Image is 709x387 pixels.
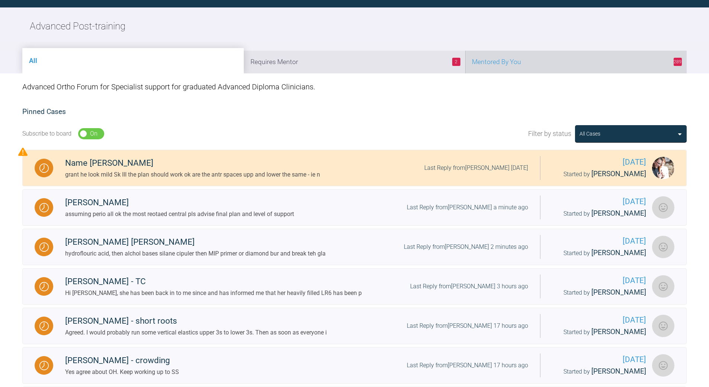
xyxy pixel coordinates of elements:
div: Started by [552,326,646,338]
div: Started by [552,247,646,259]
span: [DATE] [552,275,646,287]
div: assuming perio all ok the most reotaed central pls advise final plan and level of support [65,209,294,219]
div: Last Reply from [PERSON_NAME] [DATE] [424,163,528,173]
li: All [22,48,244,73]
div: Last Reply from [PERSON_NAME] a minute ago [407,203,528,212]
div: Hi [PERSON_NAME], she has been back in to me since and has informed me that her heavily filled LR... [65,288,362,298]
div: Started by [552,366,646,377]
div: Started by [552,168,646,180]
a: Waiting[PERSON_NAME] - TCHi [PERSON_NAME], she has been back in to me since and has informed me t... [22,268,687,305]
span: 289 [674,58,682,66]
div: Yes agree about OH. Keep working up to SS [65,367,179,377]
div: Agreed. I would probably run some vertical elastics upper 3s to lower 3s. Then as soon as everyone i [65,328,327,337]
div: Subscribe to board [22,129,71,139]
span: [DATE] [552,353,646,366]
span: [PERSON_NAME] [591,327,646,336]
h2: Advanced Post-training [30,19,125,34]
span: [PERSON_NAME] [591,288,646,296]
img: Waiting [39,282,49,291]
span: [PERSON_NAME] [591,367,646,375]
img: Eamon OReilly [652,315,674,337]
a: Waiting[PERSON_NAME]assuming perio all ok the most reotaed central pls advise final plan and leve... [22,189,687,226]
div: On [90,129,98,139]
div: Last Reply from [PERSON_NAME] 3 hours ago [410,282,528,291]
h2: Pinned Cases [22,106,687,118]
span: [DATE] [552,314,646,326]
span: [DATE] [552,235,646,247]
img: Waiting [39,321,49,331]
div: [PERSON_NAME] [PERSON_NAME] [65,235,326,249]
div: Started by [552,208,646,219]
img: Waiting [39,203,49,212]
a: Waiting[PERSON_NAME] - short rootsAgreed. I would probably run some vertical elastics upper 3s to... [22,308,687,344]
a: Waiting[PERSON_NAME] [PERSON_NAME]hydroflouric acid, then alchol bases silane cipuler then MIP pr... [22,229,687,265]
div: hydroflouric acid, then alchol bases silane cipuler then MIP primer or diamond bur and break teh gla [65,249,326,258]
a: WaitingName [PERSON_NAME]grant he look mild Sk III the plan should work ok are the antr spaces up... [22,150,687,186]
img: Waiting [39,361,49,370]
div: Advanced Ortho Forum for Specialist support for graduated Advanced Diploma Clinicians. [22,73,687,100]
span: [DATE] [552,156,646,168]
img: Priority [18,147,28,156]
span: [PERSON_NAME] [591,209,646,218]
img: Tom Crotty [652,275,674,298]
a: Waiting[PERSON_NAME] - crowdingYes agree about OH. Keep working up to SSLast Reply from[PERSON_NA... [22,347,687,384]
div: Name [PERSON_NAME] [65,156,320,170]
span: [PERSON_NAME] [591,169,646,178]
div: [PERSON_NAME] [65,196,294,209]
div: [PERSON_NAME] - short roots [65,314,327,328]
img: Waiting [39,164,49,173]
span: Filter by status [528,129,571,139]
li: Requires Mentor [244,51,465,73]
span: [DATE] [552,196,646,208]
img: Eamon OReilly [652,354,674,377]
li: Mentored By You [465,51,687,73]
img: Mezmin Sawani [652,236,674,258]
img: Mezmin Sawani [652,196,674,219]
span: [PERSON_NAME] [591,248,646,257]
img: Grant McAree [652,157,674,179]
div: Last Reply from [PERSON_NAME] 17 hours ago [407,321,528,331]
img: Waiting [39,242,49,252]
div: [PERSON_NAME] - TC [65,275,362,288]
div: [PERSON_NAME] - crowding [65,354,179,367]
div: Last Reply from [PERSON_NAME] 2 minutes ago [404,242,528,252]
span: 2 [452,58,460,66]
div: Started by [552,287,646,298]
div: grant he look mild Sk III the plan should work ok are the antr spaces upp and lower the same - ie n [65,170,320,180]
div: All Cases [579,130,600,138]
div: Last Reply from [PERSON_NAME] 17 hours ago [407,361,528,370]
